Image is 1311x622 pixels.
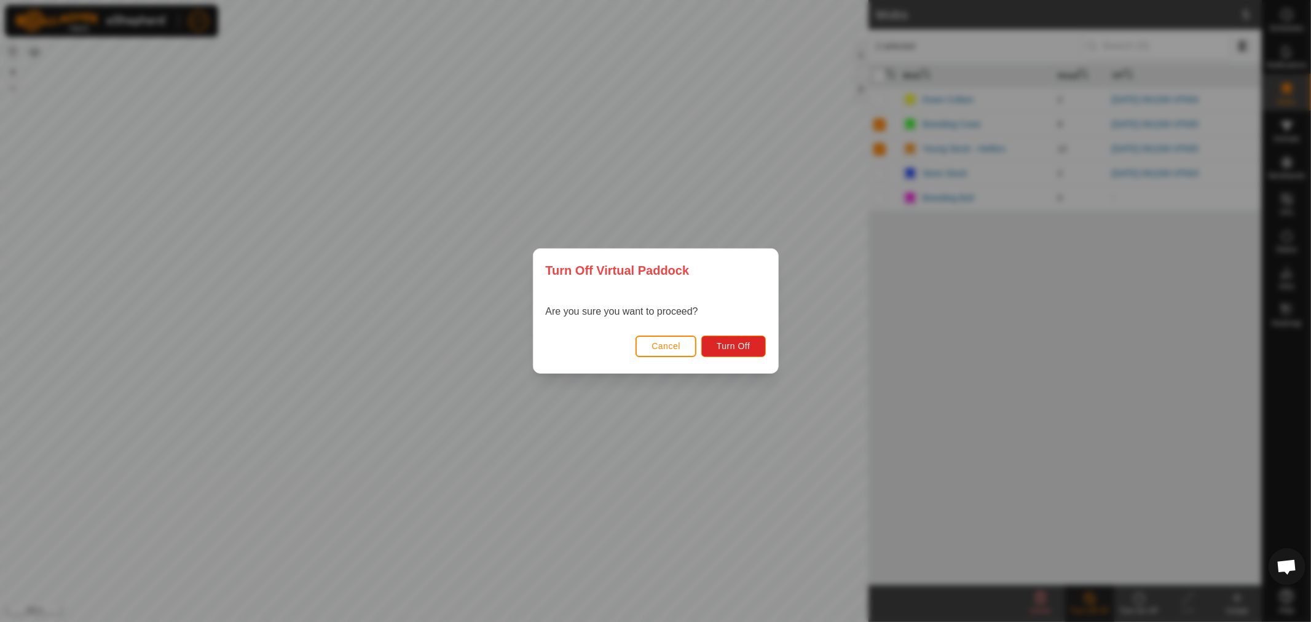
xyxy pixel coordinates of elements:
[546,261,690,280] span: Turn Off Virtual Paddock
[546,304,698,319] p: Are you sure you want to proceed?
[636,336,696,357] button: Cancel
[701,336,766,357] button: Turn Off
[717,341,750,351] span: Turn Off
[1269,548,1305,585] div: Open chat
[652,341,680,351] span: Cancel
